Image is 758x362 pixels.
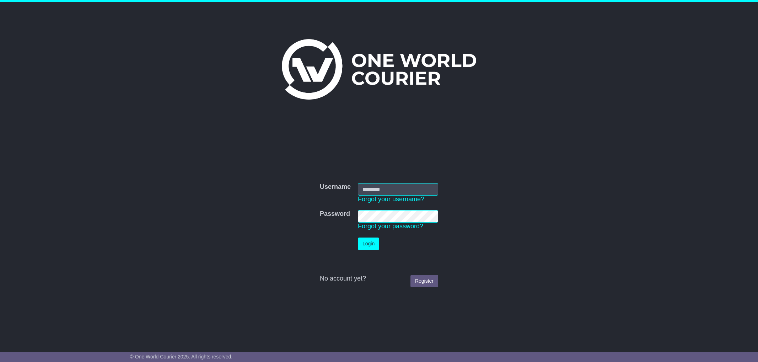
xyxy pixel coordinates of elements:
[282,39,476,100] img: One World
[320,275,438,283] div: No account yet?
[358,238,379,250] button: Login
[320,183,351,191] label: Username
[320,210,350,218] label: Password
[410,275,438,287] a: Register
[130,354,233,360] span: © One World Courier 2025. All rights reserved.
[358,196,424,203] a: Forgot your username?
[358,223,423,230] a: Forgot your password?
